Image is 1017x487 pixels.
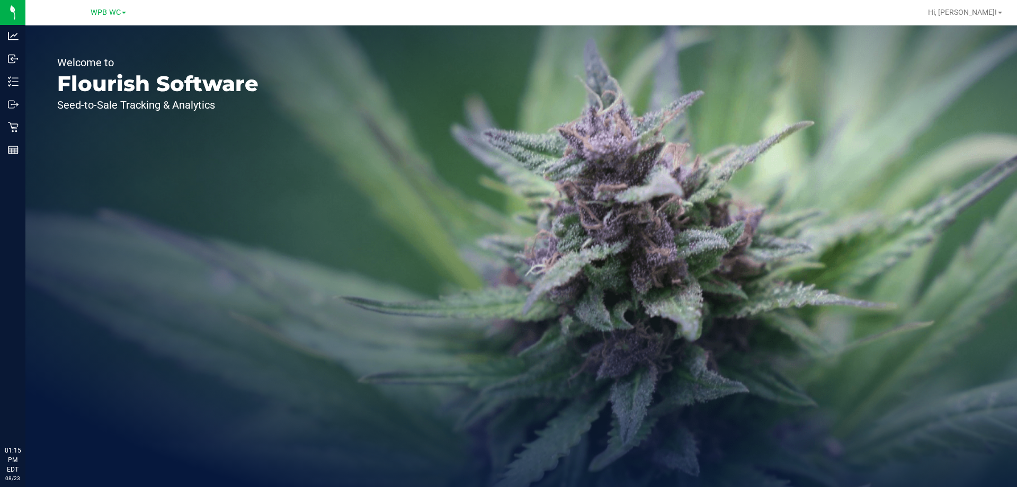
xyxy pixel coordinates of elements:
p: 01:15 PM EDT [5,446,21,474]
span: WPB WC [91,8,121,17]
p: Flourish Software [57,73,258,94]
inline-svg: Outbound [8,99,19,110]
p: 08/23 [5,474,21,482]
inline-svg: Inbound [8,54,19,64]
inline-svg: Retail [8,122,19,132]
inline-svg: Reports [8,145,19,155]
p: Welcome to [57,57,258,68]
span: Hi, [PERSON_NAME]! [928,8,997,16]
inline-svg: Analytics [8,31,19,41]
inline-svg: Inventory [8,76,19,87]
p: Seed-to-Sale Tracking & Analytics [57,100,258,110]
